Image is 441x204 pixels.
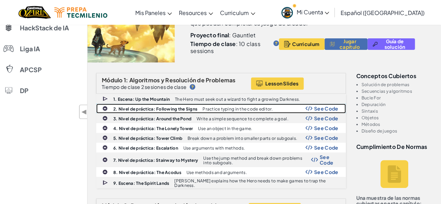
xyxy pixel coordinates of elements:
b: 9. Escena: The Spirit Lands [113,181,169,186]
span: Jugar capítulo [337,38,362,50]
span: Curriculum [220,9,249,16]
span: Módulo [102,76,123,84]
span: 1: [124,76,128,84]
p: Use the jump method and break down problems into subgoals. [203,156,311,165]
p: Tiempo de clase 2 sesiones de clase [102,84,187,90]
img: IconHint.svg [190,84,195,90]
img: Show Code Logo [305,169,312,174]
b: 5. Nivel de práctica: Tower Climb [113,136,182,141]
b: 6. Nivel de práctica: Escalation [113,145,178,151]
span: Algoritmos y Resolución de Problemas [129,76,236,84]
a: 9. Escena: The Spirit Lands [PERSON_NAME] explains how the Hero needs to make games to trap the D... [96,177,346,188]
li: Bucle For [362,96,433,100]
span: HackStack de IA [20,25,69,31]
a: 5. Nivel de práctica: Tower Climb Break down a problem into smaller parts or subgoals. Show Code ... [96,133,346,143]
p: [PERSON_NAME] explains how the Hero needs to make games to trap the Darkness. [174,179,345,188]
h3: Conceptos cubiertos [356,73,433,79]
span: Mi Cuenta [296,8,329,16]
img: IconCutscene.svg [102,96,109,102]
span: See Code [314,106,339,111]
span: Lesson Slides [265,81,298,86]
b: 4. Nivel de práctica: The Lonely Tower [113,126,193,131]
a: 7. Nivel de práctica: Stairway to Mystery Use the jump method and break down problems into subgoa... [96,152,346,167]
p: The Hero must seek out a wizard to fight a growing Darkness. [175,97,300,101]
p: : 10 class sessions [190,40,270,54]
button: Jugar capítulo [325,38,367,50]
b: Tiempo de clase [190,40,236,47]
span: Curriculum [292,41,319,47]
li: Secuencias y algoritmos [362,89,433,93]
span: See Code [314,145,339,150]
b: 7. Nivel de práctica: Stairway to Mystery [113,158,198,163]
a: 3. Nivel de práctica: Around the Pond Write a simple sequence to complete a goal. Show Code Logo ... [96,113,346,123]
b: 2. Nivel de práctica: Following the Signs [113,106,197,112]
p: Use an object in the game. [198,126,252,131]
span: Mis Paneles [135,9,166,16]
a: 2. Nivel de práctica: Following the Signs Practice typing in the code editor. Show Code Logo See ... [96,104,346,113]
li: Solución de problemas [362,82,433,87]
b: 3. Nivel de práctica: Around the Pond [113,116,191,121]
a: Mis Paneles [132,3,175,22]
img: IconPracticeLevel.svg [102,135,108,141]
button: Lesson Slides [251,77,304,90]
button: Guía de solución [367,38,415,50]
img: Show Code Logo [305,135,312,140]
img: IconCutscene.svg [102,179,109,186]
img: IconPracticeLevel.svg [102,125,108,131]
b: 8. Nivel de práctica: The Acodus [113,170,181,175]
a: 8. Nivel de práctica: The Acodus Use methods and arguments. Show Code Logo See Code [96,167,346,177]
a: 6. Nivel de práctica: Escalation Use arguments with methods. Show Code Logo See Code [96,143,346,152]
p: Practice typing in the code editor. [203,107,273,111]
b: 1. Escena: Up the Mountain [113,97,170,102]
span: Resources [179,9,207,16]
a: Ozaria by CodeCombat logo [18,5,51,20]
p: : Gauntlet [190,32,279,39]
img: avatar [281,7,293,18]
img: IconHint.svg [273,40,279,46]
a: Español ([GEOGRAPHIC_DATA]) [337,3,428,22]
li: Objetos [362,115,433,120]
img: IconPracticeLevel.svg [102,106,108,111]
span: See Code [314,125,339,131]
li: Depuración [362,102,433,107]
h3: Cumplimiento de normas [356,144,433,150]
a: 1. Escena: Up the Mountain The Hero must seek out a wizard to fight a growing Darkness. [96,94,346,104]
img: IconPracticeLevel.svg [102,145,108,150]
p: Use arguments with methods. [183,146,245,150]
li: Diseño de juegos [362,129,433,133]
button: Curriculum [279,38,325,50]
span: Español ([GEOGRAPHIC_DATA]) [340,9,424,16]
img: Tecmilenio logo [54,7,107,18]
span: See Code [314,135,339,141]
span: See Code [314,115,339,121]
img: Show Code Logo [305,106,312,111]
li: Métodos [362,122,433,127]
span: Guía de solución [380,38,410,50]
a: Curriculum [216,3,259,22]
a: Resources [175,3,216,22]
img: Home [18,5,51,20]
img: Show Code Logo [311,157,318,162]
p: Write a simple sequence to complete a goal. [197,116,288,121]
a: 4. Nivel de práctica: The Lonely Tower Use an object in the game. Show Code Logo See Code [96,123,346,133]
span: Liga IA [20,46,40,52]
span: See Code [314,169,339,175]
img: IconPracticeLevel.svg [102,169,108,175]
span: ◀ [81,107,87,117]
img: Show Code Logo [305,116,312,121]
span: See Code [320,154,339,165]
img: IconPracticeLevel.svg [102,157,108,163]
p: Break down a problem into smaller parts or subgoals. [188,136,297,141]
b: Proyecto final [190,31,229,39]
li: Sintaxis [362,109,433,113]
img: Show Code Logo [305,126,312,130]
p: Use methods and arguments. [187,170,247,175]
a: Mi Cuenta [278,1,333,23]
img: Show Code Logo [305,145,312,150]
img: IconPracticeLevel.svg [102,115,108,121]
